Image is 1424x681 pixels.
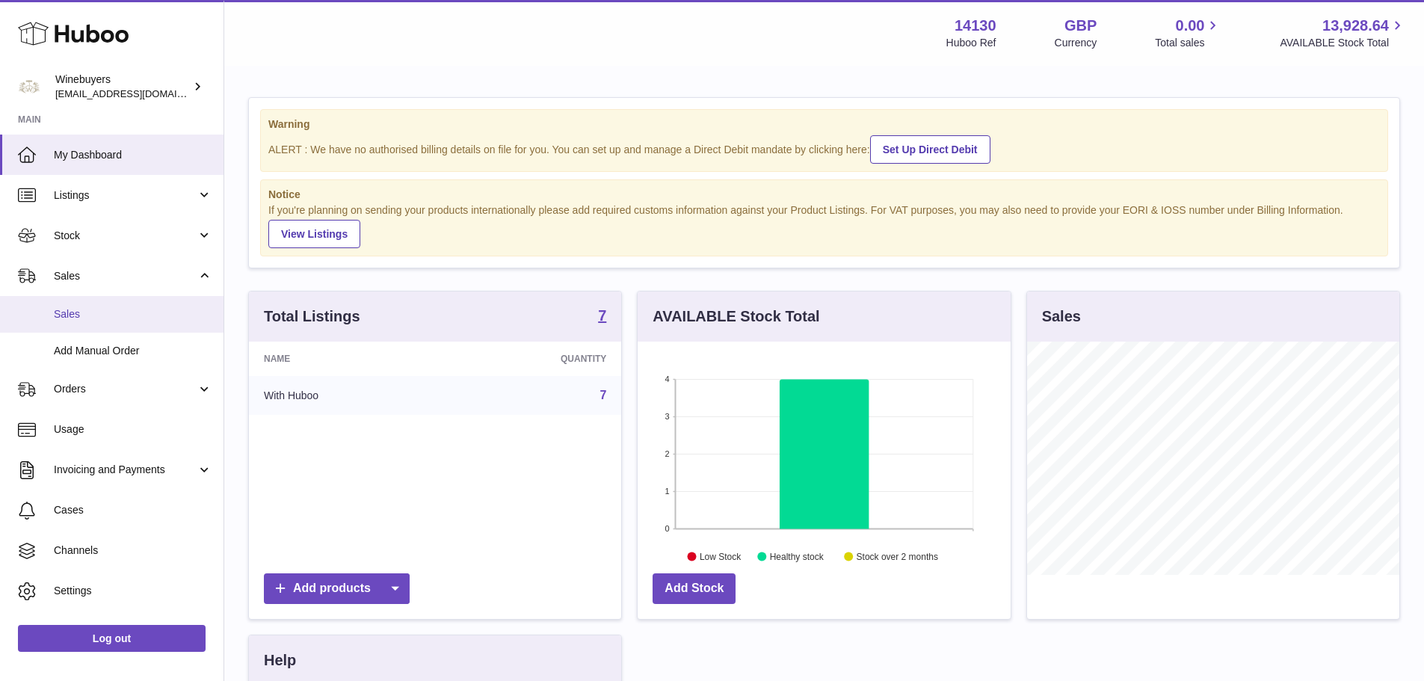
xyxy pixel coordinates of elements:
span: My Dashboard [54,148,212,162]
h3: Help [264,650,296,671]
a: 7 [600,389,606,401]
span: Cases [54,503,212,517]
span: Usage [54,422,212,437]
th: Name [249,342,446,376]
span: [EMAIL_ADDRESS][DOMAIN_NAME] [55,87,220,99]
a: Log out [18,625,206,652]
strong: GBP [1064,16,1097,36]
span: Invoicing and Payments [54,463,197,477]
h3: Sales [1042,306,1081,327]
text: Stock over 2 months [857,552,938,562]
a: 0.00 Total sales [1155,16,1221,50]
strong: Notice [268,188,1380,202]
strong: Warning [268,117,1380,132]
span: 13,928.64 [1322,16,1389,36]
span: Add Manual Order [54,344,212,358]
div: Currency [1055,36,1097,50]
span: Settings [54,584,212,598]
a: 7 [598,308,606,326]
strong: 7 [598,308,606,323]
div: If you're planning on sending your products internationally please add required customs informati... [268,203,1380,248]
th: Quantity [446,342,621,376]
span: Orders [54,382,197,396]
span: Listings [54,188,197,203]
a: Add Stock [653,573,736,604]
text: Low Stock [700,552,742,562]
div: Winebuyers [55,73,190,101]
a: Set Up Direct Debit [870,135,990,164]
span: 0.00 [1176,16,1205,36]
text: 2 [665,449,670,458]
span: Stock [54,229,197,243]
span: Sales [54,269,197,283]
strong: 14130 [955,16,996,36]
td: With Huboo [249,376,446,415]
a: View Listings [268,220,360,248]
div: ALERT : We have no authorised billing details on file for you. You can set up and manage a Direct... [268,133,1380,164]
text: Healthy stock [770,552,824,562]
text: 1 [665,487,670,496]
h3: AVAILABLE Stock Total [653,306,819,327]
text: 0 [665,524,670,533]
text: 4 [665,375,670,383]
span: AVAILABLE Stock Total [1280,36,1406,50]
a: Add products [264,573,410,604]
span: Sales [54,307,212,321]
span: Total sales [1155,36,1221,50]
a: 13,928.64 AVAILABLE Stock Total [1280,16,1406,50]
div: Huboo Ref [946,36,996,50]
text: 3 [665,412,670,421]
img: internalAdmin-14130@internal.huboo.com [18,76,40,98]
h3: Total Listings [264,306,360,327]
span: Channels [54,543,212,558]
